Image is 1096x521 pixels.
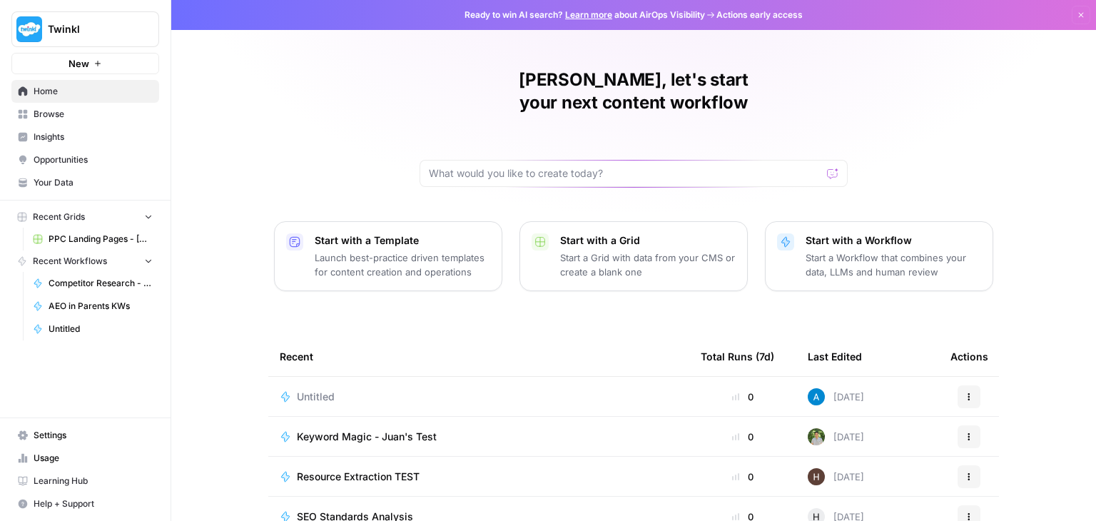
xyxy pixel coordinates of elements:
[26,272,159,295] a: Competitor Research - Learn Splash
[420,69,848,114] h1: [PERSON_NAME], let's start your next content workflow
[806,251,981,279] p: Start a Workflow that combines your data, LLMs and human review
[465,9,705,21] span: Ready to win AI search? about AirOps Visibility
[280,430,678,444] a: Keyword Magic - Juan's Test
[11,206,159,228] button: Recent Grids
[701,430,785,444] div: 0
[808,428,864,445] div: [DATE]
[429,166,821,181] input: What would you like to create today?
[26,318,159,340] a: Untitled
[34,497,153,510] span: Help + Support
[16,16,42,42] img: Twinkl Logo
[11,103,159,126] a: Browse
[315,233,490,248] p: Start with a Template
[11,148,159,171] a: Opportunities
[49,233,153,246] span: PPC Landing Pages - [GEOGRAPHIC_DATA]
[11,53,159,74] button: New
[11,470,159,492] a: Learning Hub
[11,251,159,272] button: Recent Workflows
[34,108,153,121] span: Browse
[519,221,748,291] button: Start with a GridStart a Grid with data from your CMS or create a blank one
[26,295,159,318] a: AEO in Parents KWs
[11,11,159,47] button: Workspace: Twinkl
[297,430,437,444] span: Keyword Magic - Juan's Test
[560,251,736,279] p: Start a Grid with data from your CMS or create a blank one
[701,390,785,404] div: 0
[34,153,153,166] span: Opportunities
[806,233,981,248] p: Start with a Workflow
[701,337,774,376] div: Total Runs (7d)
[11,492,159,515] button: Help + Support
[560,233,736,248] p: Start with a Grid
[34,176,153,189] span: Your Data
[315,251,490,279] p: Launch best-practice driven templates for content creation and operations
[34,452,153,465] span: Usage
[297,390,335,404] span: Untitled
[274,221,502,291] button: Start with a TemplateLaunch best-practice driven templates for content creation and operations
[26,228,159,251] a: PPC Landing Pages - [GEOGRAPHIC_DATA]
[950,337,988,376] div: Actions
[280,470,678,484] a: Resource Extraction TEST
[11,171,159,194] a: Your Data
[33,255,107,268] span: Recent Workflows
[34,131,153,143] span: Insights
[49,277,153,290] span: Competitor Research - Learn Splash
[808,468,864,485] div: [DATE]
[33,211,85,223] span: Recent Grids
[765,221,993,291] button: Start with a WorkflowStart a Workflow that combines your data, LLMs and human review
[11,447,159,470] a: Usage
[808,468,825,485] img: 436bim7ufhw3ohwxraeybzubrpb8
[49,323,153,335] span: Untitled
[280,337,678,376] div: Recent
[49,300,153,313] span: AEO in Parents KWs
[34,475,153,487] span: Learning Hub
[808,388,864,405] div: [DATE]
[716,9,803,21] span: Actions early access
[11,80,159,103] a: Home
[565,9,612,20] a: Learn more
[68,56,89,71] span: New
[11,424,159,447] a: Settings
[34,429,153,442] span: Settings
[808,428,825,445] img: ncdp1ahmf7fn9bn1b3phjo7i0y0w
[11,126,159,148] a: Insights
[808,337,862,376] div: Last Edited
[280,390,678,404] a: Untitled
[808,388,825,405] img: expug7q1r41e9ibi3m1ikmey5x7l
[48,22,134,36] span: Twinkl
[701,470,785,484] div: 0
[297,470,420,484] span: Resource Extraction TEST
[34,85,153,98] span: Home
